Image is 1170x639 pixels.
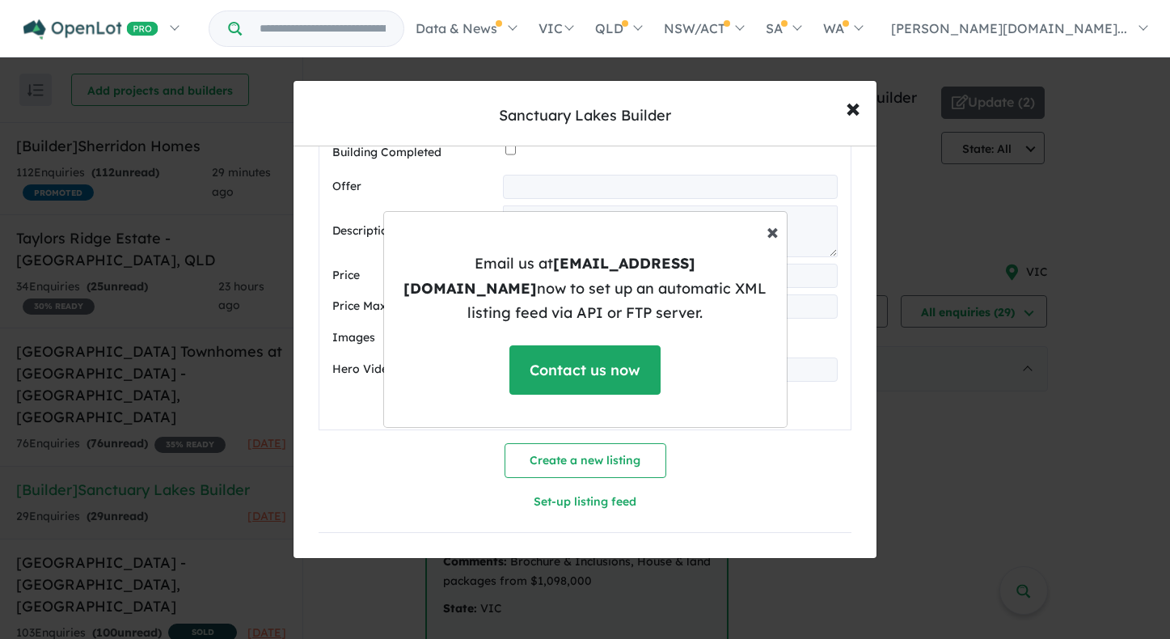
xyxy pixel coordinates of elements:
[397,252,774,326] p: Email us at now to set up an automatic XML listing feed via API or FTP server.
[509,345,661,395] a: Contact us now
[23,19,158,40] img: Openlot PRO Logo White
[245,11,400,46] input: Try estate name, suburb, builder or developer
[767,217,779,245] span: ×
[403,254,695,298] b: [EMAIL_ADDRESS][DOMAIN_NAME]
[891,20,1127,36] span: [PERSON_NAME][DOMAIN_NAME]...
